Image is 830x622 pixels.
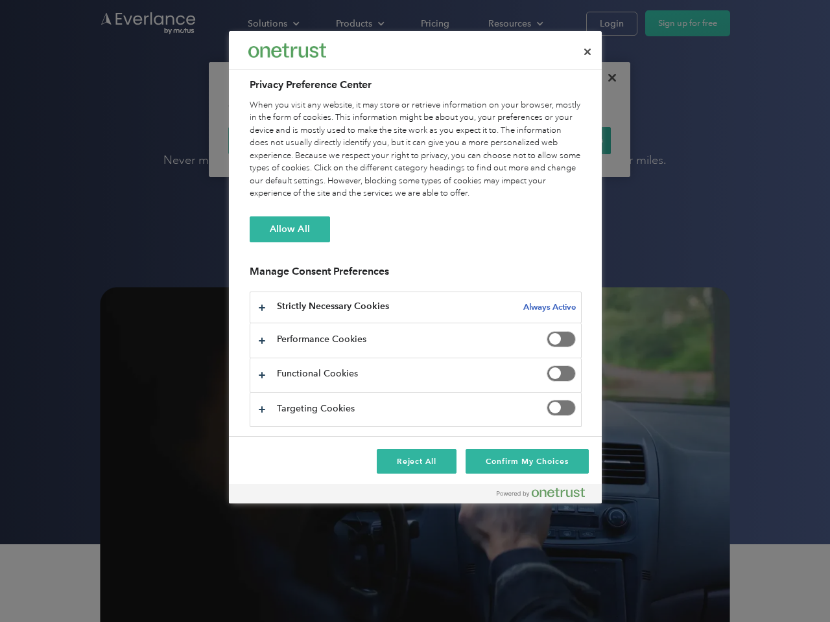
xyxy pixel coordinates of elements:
h2: Privacy Preference Center [250,77,582,93]
h3: Manage Consent Preferences [250,265,582,285]
div: Preference center [229,31,602,503]
button: Confirm My Choices [466,449,588,474]
button: Reject All [377,449,457,474]
button: Allow All [250,216,330,242]
a: Powered by OneTrust Opens in a new Tab [497,487,595,503]
img: Powered by OneTrust Opens in a new Tab [497,487,585,498]
div: When you visit any website, it may store or retrieve information on your browser, mostly in the f... [250,99,582,200]
div: Privacy Preference Center [229,31,602,503]
button: Close [573,38,602,66]
div: Everlance [248,38,326,63]
img: Everlance [248,43,326,57]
